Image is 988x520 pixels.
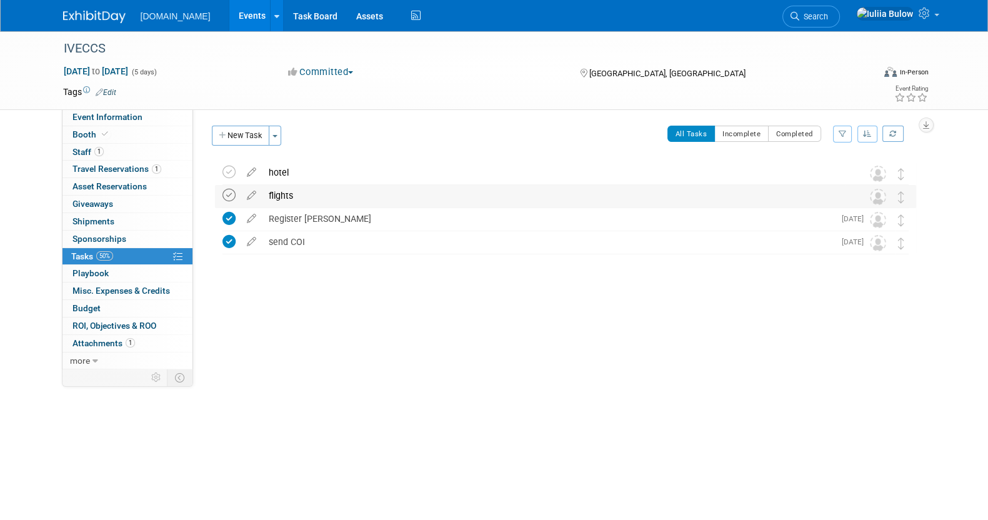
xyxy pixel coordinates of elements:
span: 1 [152,164,161,174]
div: Event Format [800,65,929,84]
button: Committed [284,66,358,79]
a: edit [241,190,262,201]
a: Attachments1 [62,335,192,352]
td: Personalize Event Tab Strip [146,369,167,386]
a: Travel Reservations1 [62,161,192,177]
a: edit [241,236,262,247]
span: Travel Reservations [72,164,161,174]
img: Unassigned [870,189,886,205]
a: Budget [62,300,192,317]
button: New Task [212,126,269,146]
img: Unassigned [870,212,886,228]
i: Booth reservation complete [102,131,108,137]
a: Event Information [62,109,192,126]
img: Unassigned [870,166,886,182]
span: Budget [72,303,101,313]
i: Move task [898,191,904,203]
span: Misc. Expenses & Credits [72,286,170,296]
span: (5 days) [131,68,157,76]
span: ROI, Objectives & ROO [72,321,156,331]
img: Unassigned [870,235,886,251]
a: edit [241,167,262,178]
span: 1 [94,147,104,156]
span: Playbook [72,268,109,278]
a: Staff1 [62,144,192,161]
div: hotel [262,162,845,183]
div: In-Person [899,67,928,77]
a: more [62,352,192,369]
span: Sponsorships [72,234,126,244]
a: ROI, Objectives & ROO [62,317,192,334]
span: [GEOGRAPHIC_DATA], [GEOGRAPHIC_DATA] [589,69,746,78]
span: Asset Reservations [72,181,147,191]
span: [DATE] [842,214,870,223]
a: Shipments [62,213,192,230]
span: more [70,356,90,366]
td: Tags [63,86,116,98]
a: Refresh [882,126,904,142]
span: Tasks [71,251,113,261]
img: Format-Inperson.png [884,67,897,77]
a: Misc. Expenses & Credits [62,282,192,299]
button: Completed [768,126,821,142]
span: [DATE] [DATE] [63,66,129,77]
span: Giveaways [72,199,113,209]
div: Event Rating [894,86,927,92]
span: 50% [96,251,113,261]
a: Search [782,6,840,27]
button: Incomplete [714,126,769,142]
span: Shipments [72,216,114,226]
span: Search [799,12,828,21]
a: Playbook [62,265,192,282]
div: send COI [262,231,834,252]
span: Staff [72,147,104,157]
div: Register [PERSON_NAME] [262,208,834,229]
td: Toggle Event Tabs [167,369,192,386]
a: Tasks50% [62,248,192,265]
a: edit [241,213,262,224]
i: Move task [898,237,904,249]
i: Move task [898,168,904,180]
button: All Tasks [667,126,716,142]
span: Booth [72,129,111,139]
div: flights [262,185,845,206]
span: 1 [126,338,135,347]
a: Booth [62,126,192,143]
img: ExhibitDay [63,11,126,23]
span: to [90,66,102,76]
span: [DOMAIN_NAME] [141,11,211,21]
span: Attachments [72,338,135,348]
span: [DATE] [842,237,870,246]
div: IVECCS [59,37,855,60]
span: Event Information [72,112,142,122]
img: Iuliia Bulow [856,7,914,21]
a: Asset Reservations [62,178,192,195]
a: Giveaways [62,196,192,212]
a: Sponsorships [62,231,192,247]
a: Edit [96,88,116,97]
i: Move task [898,214,904,226]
